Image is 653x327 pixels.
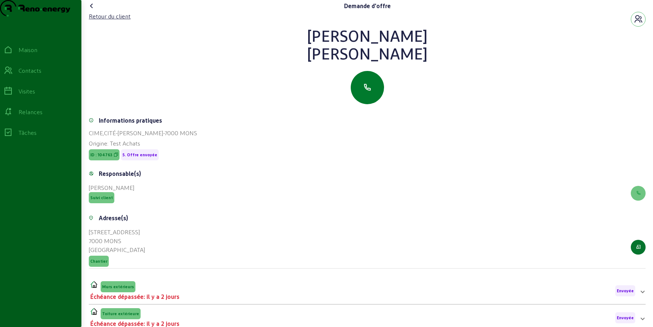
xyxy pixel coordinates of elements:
font: [STREET_ADDRESS] [89,228,140,235]
font: CIME,CITÉ-[PERSON_NAME]-7000 MONS [89,129,197,136]
font: Envoyée [617,288,634,293]
font: [PERSON_NAME] [307,44,427,62]
img: CITER [90,307,98,315]
font: Informations pratiques [99,117,162,124]
font: Contacts [18,67,41,74]
font: Échéance dépassée: il y a 2 jours [90,293,179,300]
font: [PERSON_NAME] [89,184,134,191]
font: [PERSON_NAME] [307,26,427,45]
font: Échéance dépassée: il y a 2 jours [90,320,179,327]
font: Tâches [18,129,37,136]
font: Relances [18,108,43,115]
font: 7000 MONS [89,237,121,244]
font: Origine: Test Achats [89,140,140,147]
font: ID : 104763 [90,152,112,157]
font: Responsable(s) [99,170,141,177]
font: Chantier [90,259,107,263]
font: Visites [18,88,35,95]
font: Envoyée [617,315,634,320]
font: Maison [18,46,37,53]
font: Adresse(s) [99,214,128,221]
font: Retour du client [89,13,131,20]
font: Demande d'offre [344,2,391,9]
img: CIME [90,280,98,288]
font: 5. Offre envoyée [122,152,157,157]
font: Toiture extérieure [102,311,139,316]
mat-expansion-panel-header: CIMEMurs extérieursÉchéance dépassée: il y a 2 joursEnvoyée [89,280,646,301]
font: [GEOGRAPHIC_DATA] [89,246,145,253]
font: Murs extérieurs [102,284,134,289]
font: Suivi client [90,195,113,200]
